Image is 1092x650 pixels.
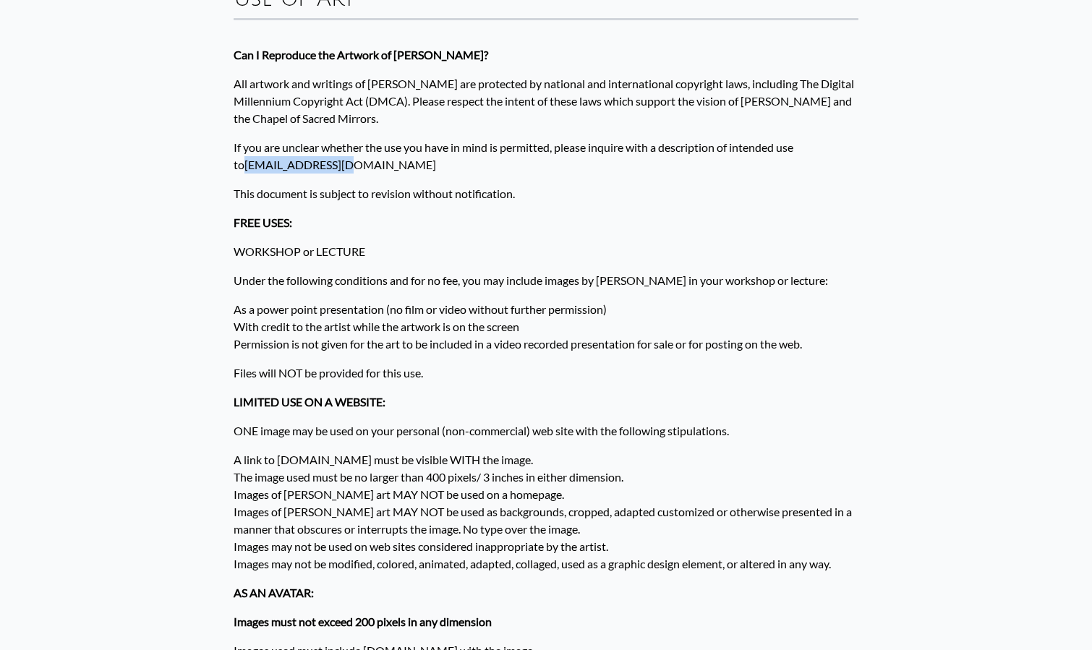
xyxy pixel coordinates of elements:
p: If you are unclear whether the use you have in mind is permitted, please inquire with a descripti... [234,133,858,179]
p: This document is subject to revision without notification. [234,179,858,208]
strong: FREE USES: [234,215,292,229]
p: As a power point presentation (no film or video without further permission) With credit to the ar... [234,295,858,359]
p: Files will NOT be provided for this use. [234,359,858,388]
p: A link to [DOMAIN_NAME] must be visible WITH the image. The image used must be no larger than 400... [234,445,858,578]
strong: Images must not exceed 200 pixels in any dimension [234,615,492,628]
p: WORKSHOP or LECTURE [234,237,858,266]
p: ONE image may be used on your personal (non-commercial) web site with the following stipulations. [234,416,858,445]
strong: LIMITED USE ON A WEBSITE: [234,395,385,409]
p: Under the following conditions and for no fee, you may include images by [PERSON_NAME] in your wo... [234,266,858,295]
p: All artwork and writings of [PERSON_NAME] are protected by national and international copyright l... [234,69,858,133]
strong: AS AN AVATAR: [234,586,314,599]
strong: Can I Reproduce the Artwork of [PERSON_NAME]? [234,48,488,61]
